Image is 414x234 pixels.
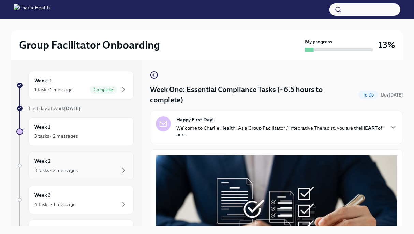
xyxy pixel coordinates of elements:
h3: 13% [379,39,395,51]
a: Week -11 task • 1 messageComplete [16,71,134,100]
p: Welcome to Charlie Health! As a Group Facilitator / Integrative Therapist, you are the of our... [176,125,384,138]
a: Week 23 tasks • 2 messages [16,151,134,180]
img: CharlieHealth [14,4,50,15]
h6: Week -1 [34,77,52,84]
h6: Week 4 [34,225,51,233]
div: 3 tasks • 2 messages [34,133,78,140]
strong: [DATE] [64,105,80,112]
div: 1 task • 1 message [34,86,73,93]
h6: Week 3 [34,191,51,199]
div: 4 tasks • 1 message [34,201,76,208]
strong: [DATE] [389,92,403,98]
strong: HEART [361,125,378,131]
h2: Group Facilitator Onboarding [19,38,160,52]
div: 3 tasks • 2 messages [34,167,78,174]
a: Week 13 tasks • 2 messages [16,117,134,146]
span: Complete [90,87,117,92]
strong: My progress [305,38,332,45]
h6: Week 2 [34,157,51,165]
span: August 25th, 2025 10:00 [381,92,403,98]
a: First day at work[DATE] [16,105,134,112]
strong: Happy First Day! [176,116,214,123]
span: Due [381,92,403,98]
span: First day at work [29,105,80,112]
h6: Week 1 [34,123,50,131]
h4: Week One: Essential Compliance Tasks (~6.5 hours to complete) [150,85,356,105]
span: To Do [359,92,378,98]
a: Week 34 tasks • 1 message [16,186,134,214]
